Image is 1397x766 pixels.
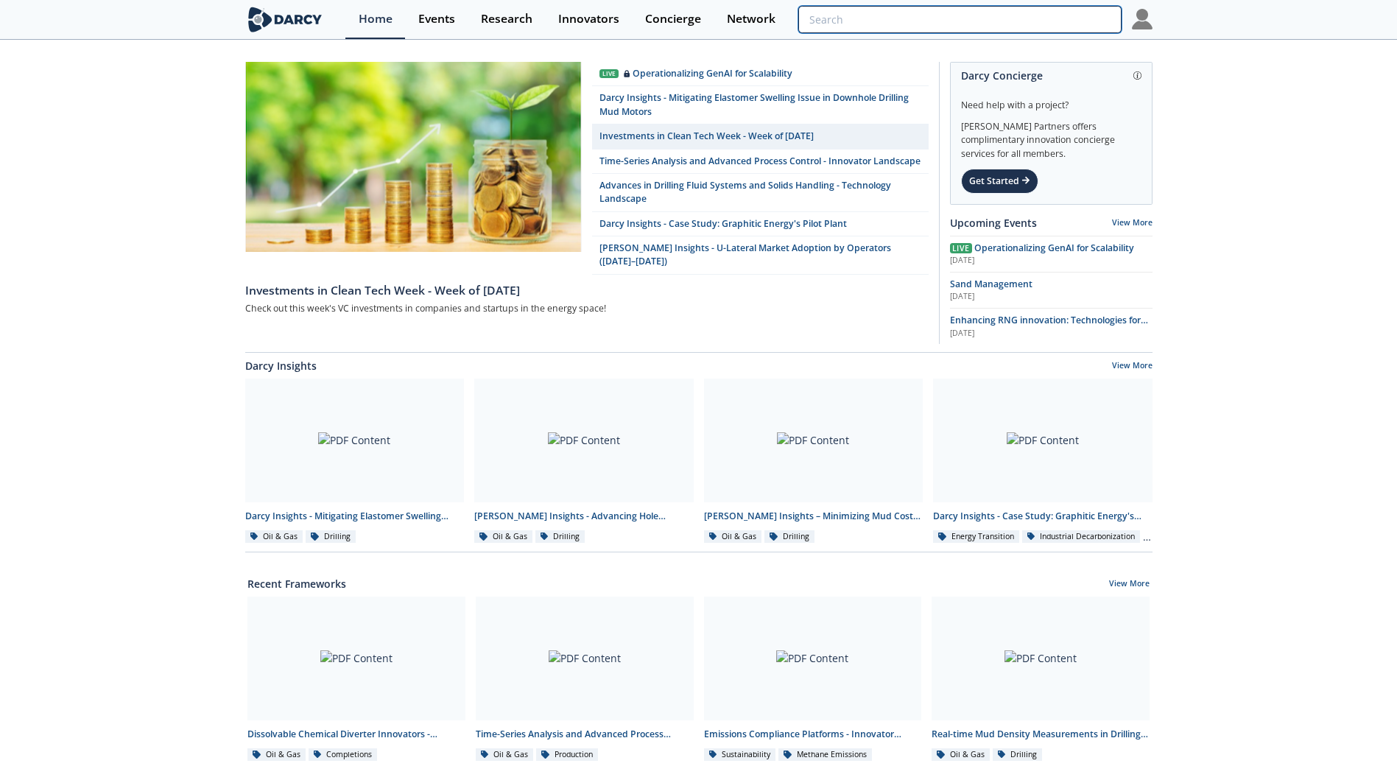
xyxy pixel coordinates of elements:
div: [PERSON_NAME] Insights - Advancing Hole Cleaning with Automated Cuttings Monitoring [474,510,694,523]
div: Completions [309,748,378,762]
img: Profile [1132,9,1153,29]
div: Sustainability [704,748,776,762]
div: Industrial Decarbonization [1022,530,1141,544]
a: Darcy Insights - Case Study: Graphitic Energy's Pilot Plant [592,212,929,236]
div: Operationalizing GenAI for Scalability [624,67,792,80]
div: Home [359,13,393,25]
a: Time-Series Analysis and Advanced Process Control - Innovator Landscape [592,150,929,174]
div: Real-time Mud Density Measurements in Drilling Operations - Innovator Comparison [932,728,1150,741]
a: Investments in Clean Tech Week - Week of [DATE] [245,275,929,300]
div: Drilling [993,748,1043,762]
a: View More [1109,578,1150,591]
span: Enhancing RNG innovation: Technologies for Sustainable Energy [950,314,1148,340]
a: PDF Content Dissolvable Chemical Diverter Innovators - Innovator Landscape Oil & Gas Completions [242,597,471,762]
div: Investments in Clean Tech Week - Week of [DATE] [245,282,929,300]
span: Sand Management [950,278,1032,290]
a: Investments in Clean Tech Week - Week of [DATE] [592,124,929,149]
img: information.svg [1133,71,1141,80]
div: Oil & Gas [476,748,534,762]
div: [PERSON_NAME] Partners offers complimentary innovation concierge services for all members. [961,112,1141,161]
a: Enhancing RNG innovation: Technologies for Sustainable Energy [DATE] [950,314,1153,339]
div: Oil & Gas [704,530,762,544]
div: Research [481,13,532,25]
div: Dissolvable Chemical Diverter Innovators - Innovator Landscape [247,728,465,741]
div: Oil & Gas [932,748,990,762]
a: [PERSON_NAME] Insights - U-Lateral Market Adoption by Operators ([DATE]–[DATE]) [592,236,929,275]
a: PDF Content [PERSON_NAME] Insights – Minimizing Mud Costs with Automated Fluids Intelligence Oil ... [699,379,929,544]
a: PDF Content [PERSON_NAME] Insights - Advancing Hole Cleaning with Automated Cuttings Monitoring O... [469,379,699,544]
div: Darcy Concierge [961,63,1141,88]
img: logo-wide.svg [245,7,326,32]
input: Advanced Search [798,6,1121,33]
div: Drilling [306,530,356,544]
a: Sand Management [DATE] [950,278,1153,303]
div: [DATE] [950,255,1153,267]
div: Oil & Gas [474,530,532,544]
a: Live Operationalizing GenAI for Scalability [DATE] [950,242,1153,267]
div: Innovators [558,13,619,25]
div: Emissions Compliance Platforms - Innovator Comparison [704,728,922,741]
a: Recent Frameworks [247,576,346,591]
div: Drilling [764,530,814,544]
div: Energy Transition [933,530,1019,544]
div: Network [727,13,775,25]
div: Production [536,748,598,762]
a: Live Operationalizing GenAI for Scalability [592,62,929,86]
div: Get Started [961,169,1038,194]
a: Darcy Insights - Mitigating Elastomer Swelling Issue in Downhole Drilling Mud Motors [592,86,929,124]
div: Check out this week's VC investments in companies and startups in the energy space! [245,300,929,318]
div: Events [418,13,455,25]
a: PDF Content Real-time Mud Density Measurements in Drilling Operations - Innovator Comparison Oil ... [926,597,1155,762]
a: Darcy Insights [245,358,317,373]
a: PDF Content Darcy Insights - Mitigating Elastomer Swelling Issue in Downhole Drilling Mud Motors ... [240,379,470,544]
div: [DATE] [950,291,1153,303]
div: Need help with a project? [961,88,1141,112]
div: [PERSON_NAME] Insights – Minimizing Mud Costs with Automated Fluids Intelligence [704,510,923,523]
a: View More [1112,360,1153,373]
a: PDF Content Time-Series Analysis and Advanced Process Control - Innovator Landscape Oil & Gas Pro... [471,597,699,762]
div: Methane Emissions [778,748,872,762]
span: Operationalizing GenAI for Scalability [974,242,1134,254]
div: Oil & Gas [247,748,306,762]
span: Live [950,243,972,253]
div: [DATE] [950,328,1153,340]
a: PDF Content Darcy Insights - Case Study: Graphitic Energy's Pilot Plant Energy Transition Industr... [928,379,1158,544]
div: Concierge [645,13,701,25]
div: Darcy Insights - Mitigating Elastomer Swelling Issue in Downhole Drilling Mud Motors [245,510,465,523]
a: View More [1112,217,1153,228]
div: Time-Series Analysis and Advanced Process Control - Innovator Landscape [476,728,694,741]
a: Upcoming Events [950,215,1037,231]
div: Darcy Insights - Case Study: Graphitic Energy's Pilot Plant [933,510,1153,523]
div: Oil & Gas [245,530,303,544]
div: Drilling [535,530,585,544]
div: Live [599,69,619,79]
a: PDF Content Emissions Compliance Platforms - Innovator Comparison Sustainability Methane Emissions [699,597,927,762]
a: Advances in Drilling Fluid Systems and Solids Handling - Technology Landscape [592,174,929,212]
